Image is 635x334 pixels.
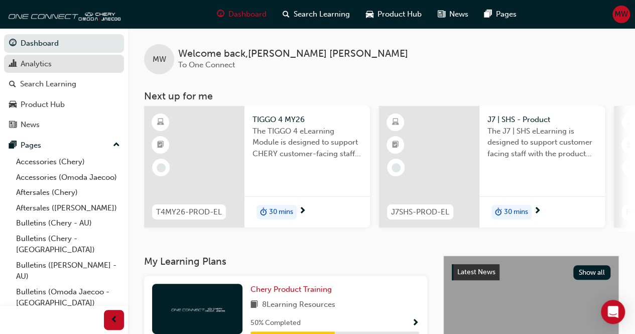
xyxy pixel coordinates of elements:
[627,116,634,129] span: learningResourceType_ELEARNING-icon
[9,39,17,48] span: guage-icon
[534,207,541,216] span: next-icon
[4,55,124,73] a: Analytics
[377,9,422,20] span: Product Hub
[21,58,52,70] div: Analytics
[358,4,430,25] a: car-iconProduct Hub
[12,200,124,216] a: Aftersales ([PERSON_NAME])
[157,139,164,152] span: booktick-icon
[250,285,332,294] span: Chery Product Training
[4,32,124,136] button: DashboardAnalyticsSearch LearningProduct HubNews
[457,268,495,276] span: Latest News
[391,206,449,218] span: J7SHS-PROD-EL
[449,9,468,20] span: News
[379,106,605,228] a: J7SHS-PROD-ELJ7 | SHS - ProductThe J7 | SHS eLearning is designed to support customer facing staf...
[269,206,293,218] span: 30 mins
[21,140,41,151] div: Pages
[392,116,399,129] span: learningResourceType_ELEARNING-icon
[5,4,120,24] img: oneconnect
[412,319,419,328] span: Show Progress
[496,9,517,20] span: Pages
[9,60,17,69] span: chart-icon
[21,119,40,131] div: News
[209,4,275,25] a: guage-iconDashboard
[250,317,301,329] span: 50 % Completed
[250,284,336,295] a: Chery Product Training
[12,284,124,311] a: Bulletins (Omoda Jaecoo - [GEOGRAPHIC_DATA])
[144,256,427,267] h3: My Learning Plans
[487,114,597,126] span: J7 | SHS - Product
[252,114,362,126] span: TIGGO 4 MY26
[438,8,445,21] span: news-icon
[9,100,17,109] span: car-icon
[275,4,358,25] a: search-iconSearch Learning
[294,9,350,20] span: Search Learning
[262,299,335,311] span: 8 Learning Resources
[260,206,267,219] span: duration-icon
[153,54,166,65] span: MW
[157,163,166,172] span: learningRecordVerb_NONE-icon
[12,215,124,231] a: Bulletins (Chery - AU)
[113,139,120,152] span: up-icon
[627,139,634,152] span: booktick-icon
[128,90,635,102] h3: Next up for me
[495,206,502,219] span: duration-icon
[12,258,124,284] a: Bulletins ([PERSON_NAME] - AU)
[392,163,401,172] span: learningRecordVerb_NONE-icon
[504,206,528,218] span: 30 mins
[4,75,124,93] a: Search Learning
[299,207,306,216] span: next-icon
[9,121,17,130] span: news-icon
[452,264,610,280] a: Latest NewsShow all
[170,304,225,313] img: oneconnect
[283,8,290,21] span: search-icon
[4,136,124,155] button: Pages
[614,9,628,20] span: MW
[21,99,65,110] div: Product Hub
[110,314,118,326] span: prev-icon
[612,6,630,23] button: MW
[573,265,611,280] button: Show all
[228,9,267,20] span: Dashboard
[9,141,17,150] span: pages-icon
[12,170,124,185] a: Accessories (Omoda Jaecoo)
[12,231,124,258] a: Bulletins (Chery - [GEOGRAPHIC_DATA])
[412,317,419,329] button: Show Progress
[366,8,373,21] span: car-icon
[4,34,124,53] a: Dashboard
[4,95,124,114] a: Product Hub
[12,185,124,200] a: Aftersales (Chery)
[9,80,16,89] span: search-icon
[392,139,399,152] span: booktick-icon
[20,78,76,90] div: Search Learning
[487,126,597,160] span: The J7 | SHS eLearning is designed to support customer facing staff with the product and sales in...
[178,48,408,60] span: Welcome back , [PERSON_NAME] [PERSON_NAME]
[4,116,124,134] a: News
[601,300,625,324] div: Open Intercom Messenger
[178,60,235,69] span: To One Connect
[484,8,492,21] span: pages-icon
[217,8,224,21] span: guage-icon
[157,116,164,129] span: learningResourceType_ELEARNING-icon
[156,206,222,218] span: T4MY26-PROD-EL
[252,126,362,160] span: The TIGGO 4 eLearning Module is designed to support CHERY customer-facing staff with the product ...
[250,299,258,311] span: book-icon
[12,154,124,170] a: Accessories (Chery)
[476,4,525,25] a: pages-iconPages
[144,106,370,228] a: T4MY26-PROD-ELTIGGO 4 MY26The TIGGO 4 eLearning Module is designed to support CHERY customer-faci...
[430,4,476,25] a: news-iconNews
